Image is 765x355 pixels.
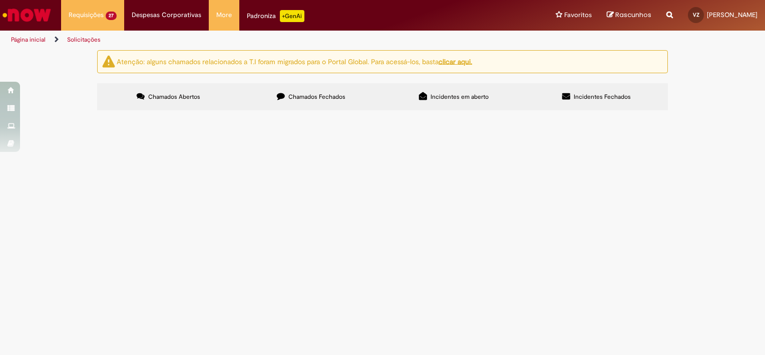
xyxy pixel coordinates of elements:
[615,10,651,20] span: Rascunhos
[707,11,757,19] span: [PERSON_NAME]
[1,5,53,25] img: ServiceNow
[69,10,104,20] span: Requisições
[117,57,472,66] ng-bind-html: Atenção: alguns chamados relacionados a T.I foram migrados para o Portal Global. Para acessá-los,...
[148,93,200,101] span: Chamados Abertos
[8,31,503,49] ul: Trilhas de página
[693,12,699,18] span: VZ
[132,10,201,20] span: Despesas Corporativas
[106,12,117,20] span: 27
[439,57,472,66] a: clicar aqui.
[288,93,345,101] span: Chamados Fechados
[574,93,631,101] span: Incidentes Fechados
[11,36,46,44] a: Página inicial
[247,10,304,22] div: Padroniza
[67,36,101,44] a: Solicitações
[216,10,232,20] span: More
[280,10,304,22] p: +GenAi
[431,93,489,101] span: Incidentes em aberto
[607,11,651,20] a: Rascunhos
[564,10,592,20] span: Favoritos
